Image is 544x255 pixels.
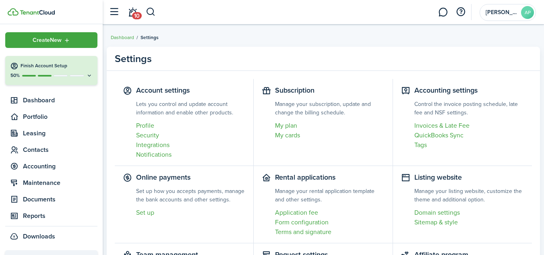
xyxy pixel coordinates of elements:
span: Maintenance [23,178,97,188]
a: My cards [275,131,384,140]
a: Invoices & Late Fee [414,121,524,131]
img: TenantCloud [20,10,55,15]
span: Contacts [23,145,97,155]
a: Reports [5,209,97,223]
a: Terms and signature [275,227,384,237]
a: Notifications [136,150,245,160]
a: Profile [136,121,245,131]
span: Leasing [23,129,97,138]
settings-item-description: Lets you control and update account information and enable other products. [136,100,245,117]
button: Search [146,5,156,19]
span: Dashboard [23,95,97,105]
span: Portfolio [23,112,97,122]
img: TenantCloud [8,8,19,16]
p: 50% [10,72,20,79]
a: My plan [275,121,384,131]
span: Accounting [23,162,97,171]
span: Reports [23,211,97,221]
panel-main-title: Settings [115,51,152,66]
a: Sitemap & style [414,218,524,227]
span: Documents [23,195,97,204]
a: Domain settings [414,208,524,218]
a: Security [136,131,245,140]
button: Open menu [5,32,97,48]
settings-item-description: Manage your subscription, update and change the billing schedule. [275,100,384,117]
a: Notifications [125,2,140,23]
button: Open sidebar [106,4,122,20]
a: Set up [136,208,245,218]
a: Tags [414,140,524,150]
button: Finish Account Setup50% [5,56,97,85]
h4: Finish Account Setup [21,62,93,69]
button: Open resource center [454,5,467,19]
a: Form configuration [275,218,384,227]
span: Settings [141,34,159,41]
settings-item-description: Manage your rental application template and other settings. [275,187,384,204]
settings-item-description: Set up how you accepts payments, manage the bank accounts and other settings. [136,187,245,204]
a: QuickBooks Sync [414,131,524,140]
span: Create New [33,37,62,43]
a: Messaging [435,2,451,23]
a: Application fee [275,208,384,218]
settings-item-description: Control the invoice posting schedule, late fee and NSF settings. [414,100,524,117]
span: Downloads [23,232,55,241]
settings-item-description: Manage your listing website, customize the theme and additional option. [414,187,524,204]
span: Amitha Partners [486,10,518,15]
a: Integrations [136,140,245,150]
span: 10 [132,12,142,19]
avatar-text: AP [521,6,534,19]
a: Dashboard [111,34,134,41]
